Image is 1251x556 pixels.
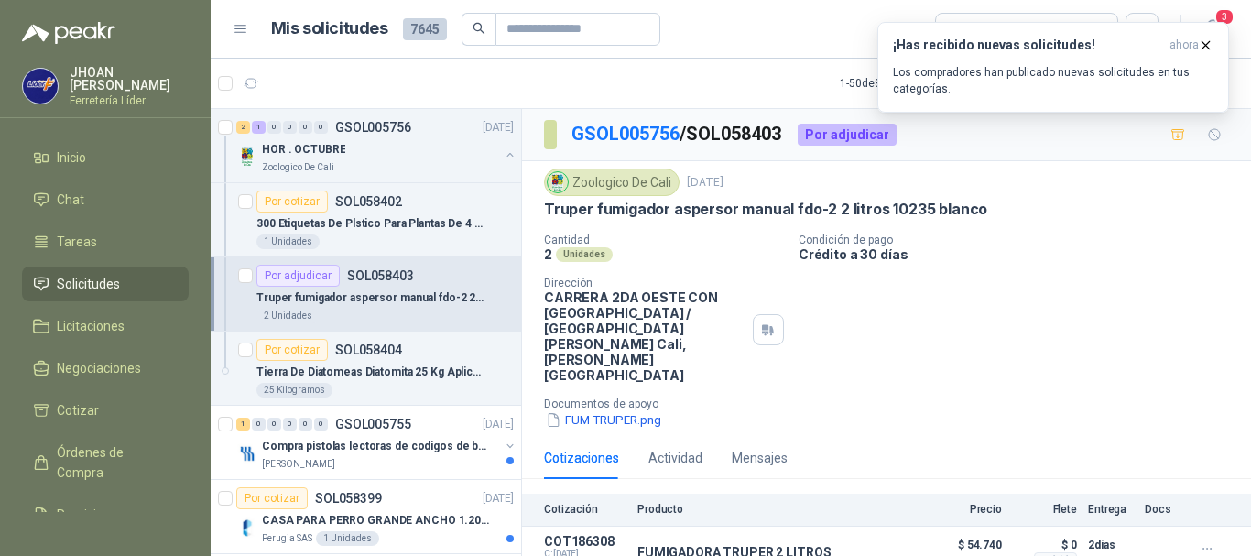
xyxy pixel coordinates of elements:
[57,274,120,294] span: Solicitudes
[262,457,335,472] p: [PERSON_NAME]
[315,492,382,505] p: SOL058399
[544,246,552,262] p: 2
[57,147,86,168] span: Inicio
[70,95,189,106] p: Ferretería Líder
[893,38,1162,53] h3: ¡Has recibido nuevas solicitudes!
[1214,8,1235,26] span: 3
[1088,534,1134,556] p: 2 días
[544,277,745,289] p: Dirección
[314,418,328,431] div: 0
[236,116,517,175] a: 2 1 0 0 0 0 GSOL005756[DATE] Company LogoHOR . OCTUBREZoologico De Cali
[57,316,125,336] span: Licitaciones
[256,339,328,361] div: Por cotizar
[910,503,1002,516] p: Precio
[1169,38,1199,53] span: ahora
[335,121,411,134] p: GSOL005756
[236,413,517,472] a: 1 0 0 0 0 0 GSOL005755[DATE] Company LogoCompra pistolas lectoras de codigos de barras[PERSON_NAME]
[22,140,189,175] a: Inicio
[256,191,328,213] div: Por cotizar
[483,119,514,136] p: [DATE]
[23,69,58,104] img: Company Logo
[271,16,388,42] h1: Mis solicitudes
[256,215,484,233] p: 300 Etiquetas De Plstico Para Plantas De 4 Pulgadas, Etiquet
[335,418,411,431] p: GSOL005755
[236,487,308,509] div: Por cotizar
[211,480,521,554] a: Por cotizarSOL058399[DATE] Company LogoCASA PARA PERRO GRANDE ANCHO 1.20x1.00 x1.20Perugia SAS1 U...
[283,121,297,134] div: 0
[256,364,484,381] p: Tierra De Diatomeas Diatomita 25 Kg Aplicación Edáfico
[947,19,985,39] div: Todas
[877,22,1229,113] button: ¡Has recibido nuevas solicitudes!ahora Los compradores han publicado nuevas solicitudes en tus ca...
[236,442,258,464] img: Company Logo
[252,121,266,134] div: 1
[1145,503,1181,516] p: Docs
[262,512,490,529] p: CASA PARA PERRO GRANDE ANCHO 1.20x1.00 x1.20
[22,22,115,44] img: Logo peakr
[262,141,345,158] p: HOR . OCTUBRE
[211,332,521,406] a: Por cotizarSOL058404Tierra De Diatomeas Diatomita 25 Kg Aplicación Edáfico25 Kilogramos
[57,400,99,420] span: Cotizar
[22,393,189,428] a: Cotizar
[262,160,334,175] p: Zoologico De Cali
[544,410,663,430] button: FUM TRUPER.png
[544,234,784,246] p: Cantidad
[544,289,745,383] p: CARRERA 2DA OESTE CON [GEOGRAPHIC_DATA] / [GEOGRAPHIC_DATA][PERSON_NAME] Cali , [PERSON_NAME][GEO...
[22,224,189,259] a: Tareas
[267,418,281,431] div: 0
[22,351,189,386] a: Negociaciones
[799,234,1244,246] p: Condición de pago
[548,172,568,192] img: Company Logo
[544,503,626,516] p: Cotización
[256,234,320,249] div: 1 Unidades
[1088,503,1134,516] p: Entrega
[57,190,84,210] span: Chat
[544,448,619,468] div: Cotizaciones
[211,183,521,257] a: Por cotizarSOL058402300 Etiquetas De Plstico Para Plantas De 4 Pulgadas, Etiquet1 Unidades
[299,121,312,134] div: 0
[732,448,788,468] div: Mensajes
[798,124,897,146] div: Por adjudicar
[22,182,189,217] a: Chat
[57,442,171,483] span: Órdenes de Compra
[316,531,379,546] div: 1 Unidades
[347,269,414,282] p: SOL058403
[648,448,702,468] div: Actividad
[256,309,320,323] div: 2 Unidades
[483,416,514,433] p: [DATE]
[403,18,447,40] span: 7645
[544,398,1244,410] p: Documentos de apoyo
[211,257,521,332] a: Por adjudicarSOL058403Truper fumigador aspersor manual fdo-2 2 litros 10235 blanco2 Unidades
[840,69,959,98] div: 1 - 50 de 8095
[236,146,258,168] img: Company Logo
[544,169,680,196] div: Zoologico De Cali
[314,121,328,134] div: 0
[544,534,626,549] p: COT186308
[893,64,1213,97] p: Los compradores han publicado nuevas solicitudes en tus categorías.
[1013,503,1077,516] p: Flete
[22,497,189,532] a: Remisiones
[1196,13,1229,46] button: 3
[252,418,266,431] div: 0
[335,343,402,356] p: SOL058404
[799,246,1244,262] p: Crédito a 30 días
[473,22,485,35] span: search
[256,383,332,398] div: 25 Kilogramos
[544,200,987,219] p: Truper fumigador aspersor manual fdo-2 2 litros 10235 blanco
[910,534,1002,556] span: $ 54.740
[70,66,189,92] p: JHOAN [PERSON_NAME]
[283,418,297,431] div: 0
[22,267,189,301] a: Solicitudes
[1013,534,1077,556] p: $ 0
[335,195,402,208] p: SOL058402
[267,121,281,134] div: 0
[57,505,125,525] span: Remisiones
[571,120,783,148] p: / SOL058403
[687,174,723,191] p: [DATE]
[236,418,250,431] div: 1
[256,265,340,287] div: Por adjudicar
[262,531,312,546] p: Perugia SAS
[571,123,680,145] a: GSOL005756
[256,289,484,307] p: Truper fumigador aspersor manual fdo-2 2 litros 10235 blanco
[299,418,312,431] div: 0
[22,309,189,343] a: Licitaciones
